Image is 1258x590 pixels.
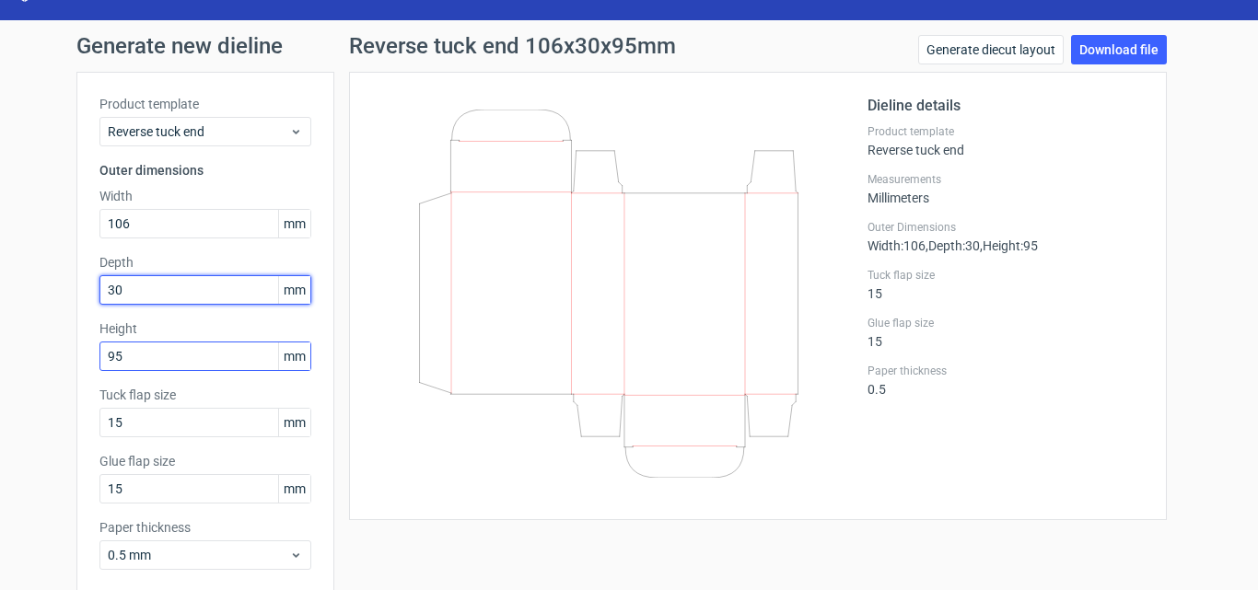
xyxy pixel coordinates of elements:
[278,276,310,304] span: mm
[99,187,311,205] label: Width
[926,238,980,253] span: , Depth : 30
[868,124,1144,139] label: Product template
[99,253,311,272] label: Depth
[868,172,1144,187] label: Measurements
[99,518,311,537] label: Paper thickness
[868,364,1144,397] div: 0.5
[868,238,926,253] span: Width : 106
[99,452,311,470] label: Glue flap size
[868,220,1144,235] label: Outer Dimensions
[278,210,310,237] span: mm
[99,319,311,338] label: Height
[918,35,1064,64] a: Generate diecut layout
[1071,35,1167,64] a: Download file
[868,172,1144,205] div: Millimeters
[108,122,289,141] span: Reverse tuck end
[99,95,311,113] label: Product template
[278,409,310,436] span: mm
[76,35,1182,57] h1: Generate new dieline
[868,316,1144,330] label: Glue flap size
[108,546,289,564] span: 0.5 mm
[868,268,1144,283] label: Tuck flap size
[278,475,310,503] span: mm
[278,342,310,370] span: mm
[868,268,1144,301] div: 15
[868,364,1144,378] label: Paper thickness
[868,316,1144,349] div: 15
[868,95,1144,117] h2: Dieline details
[349,35,676,57] h1: Reverse tuck end 106x30x95mm
[868,124,1144,157] div: Reverse tuck end
[980,238,1038,253] span: , Height : 95
[99,386,311,404] label: Tuck flap size
[99,161,311,179] h3: Outer dimensions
